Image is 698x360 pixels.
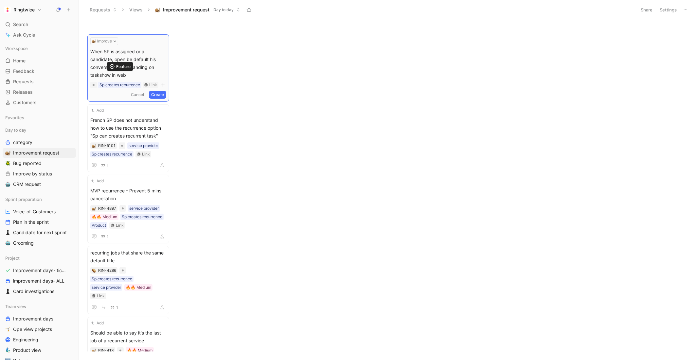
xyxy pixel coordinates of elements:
[90,107,105,114] button: Add
[3,217,76,227] a: Plan in the sprint
[3,194,76,204] div: Sprint preparation
[99,162,110,169] button: 1
[4,149,12,157] button: 🐌
[13,219,49,225] span: Plan in the sprint
[92,349,96,353] img: 🐌
[122,214,162,220] div: Sp creates recurrence
[5,327,10,332] img: 🤸
[13,326,52,333] span: Ope view projects
[129,91,146,99] button: Cancel
[3,87,76,97] a: Releases
[13,336,38,343] span: Engineering
[3,253,76,263] div: Project
[84,20,176,354] div: 🐌ImproveWhen SP is assigned or a candidate, open be default his conversation when landing on task...
[13,160,42,167] span: Bug reported
[92,206,96,211] button: 🐌
[126,284,151,291] div: 🔥🔥 Medium
[116,222,124,229] div: Link
[5,196,42,203] span: Sprint preparation
[90,329,166,345] span: Should be able to say it's the last job of a recurrent service
[3,314,76,324] a: Improvement days
[13,78,34,85] span: Requests
[116,305,118,309] span: 1
[213,7,234,13] span: Day to day
[87,246,169,314] a: recurring jobs that share the same default titleSp creates recurrenceservice provider🔥🔥 MediumLink1
[99,82,140,88] div: Sp creates recurrence
[5,348,10,353] img: 🧞‍♂️
[5,240,10,246] img: 🤖
[3,148,76,158] a: 🐌Improvement request
[5,230,10,235] img: ♟️
[4,346,12,354] button: 🧞‍♂️
[3,56,76,66] a: Home
[3,276,76,286] a: improvement days- ALL
[92,269,96,273] img: 🥔
[3,238,76,248] a: 🤖Grooming
[3,5,43,14] button: RingtwiceRingtwice
[90,178,105,184] button: Add
[92,144,96,148] img: 🐌
[13,139,32,146] span: category
[149,91,166,99] button: Create
[5,150,10,155] img: 🐌
[638,5,655,14] button: Share
[5,303,27,310] span: Team view
[4,325,12,333] button: 🤸
[13,150,59,156] span: Improvement request
[129,205,159,212] div: service provider
[4,229,12,237] button: ♟️
[4,7,11,13] img: Ringtwice
[3,286,76,296] a: ♟️Card investigations
[87,104,169,172] a: AddFrench SP does not understand how to use the recurrence option "Sp can creates recurrent task"...
[3,30,76,40] a: Ask Cycle
[5,114,24,121] span: Favorites
[90,249,166,265] span: recurring jobs that share the same default title
[163,7,209,13] span: Improvement request
[13,21,28,28] span: Search
[3,228,76,237] a: ♟️Candidate for next sprint
[13,57,26,64] span: Home
[5,161,10,166] img: 🪲
[13,171,52,177] span: Improve by status
[3,125,76,189] div: Day to daycategory🐌Improvement request🪲Bug reportedImprove by status🤖CRM request
[4,180,12,188] button: 🤖
[13,229,67,236] span: Candidate for next sprint
[90,320,105,326] button: Add
[3,324,76,334] a: 🤸Ope view projects
[13,208,56,215] span: Voice-of-Customers
[107,163,109,167] span: 1
[3,179,76,189] a: 🤖CRM request
[92,276,132,282] div: Sp creates recurrence
[13,99,37,106] span: Customers
[13,68,34,74] span: Feedback
[3,43,76,53] div: Workspace
[97,293,105,299] div: Link
[127,347,152,354] div: 🔥🔥 Medium
[5,255,20,261] span: Project
[5,127,26,133] span: Day to day
[142,151,150,157] div: Link
[98,205,116,212] div: RIN-4897
[3,302,76,311] div: Team view
[657,5,680,14] button: Settings
[13,267,68,274] span: Improvement days- tickets ready
[149,82,157,88] div: Link
[87,175,169,243] a: AddMVP recurrence - Prevent 5 mins cancellationservice provider🔥🔥 MediumSp creates recurrenceProd...
[3,335,76,345] a: Engineering
[90,116,166,140] span: French SP does not understand how to use the recurrence option "Sp can creates recurrent task"
[13,316,53,322] span: Improvement days
[152,5,243,15] button: 🐌Improvement requestDay to day
[90,37,118,45] div: 🐌Improve
[3,207,76,217] a: Voice-of-Customers
[13,31,35,39] span: Ask Cycle
[3,113,76,123] div: Favorites
[92,222,106,229] div: Product
[92,214,117,220] div: 🔥🔥 Medium
[3,253,76,296] div: ProjectImprovement days- tickets readyimprovement days- ALL♟️Card investigations
[3,345,76,355] a: 🧞‍♂️Product view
